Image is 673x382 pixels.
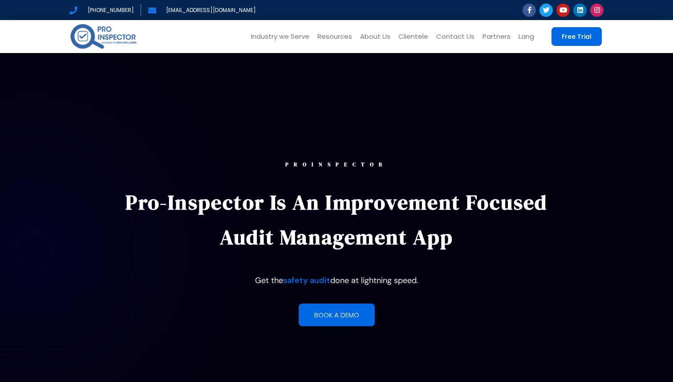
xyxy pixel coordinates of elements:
a: Industry we Serve [247,20,313,53]
span: [EMAIL_ADDRESS][DOMAIN_NAME] [164,5,256,16]
div: PROINSPECTOR [113,162,560,167]
span: Free Trial [562,33,592,40]
span: [PHONE_NUMBER] [85,5,134,16]
a: Free Trial [551,27,602,46]
a: Resources [313,20,356,53]
a: About Us [356,20,394,53]
p: Pro-Inspector is an improvement focused audit management app [113,185,560,255]
a: [EMAIL_ADDRESS][DOMAIN_NAME] [148,5,256,16]
span: Book a demo [314,312,359,318]
a: Partners [478,20,515,53]
img: pro-inspector-logo [69,22,138,50]
p: Get the done at lightning speed. [113,272,560,288]
nav: Menu [152,20,538,53]
a: Contact Us [432,20,478,53]
a: Book a demo [299,304,375,326]
a: Lang [515,20,538,53]
a: Clientele [394,20,432,53]
a: safety audit [283,275,330,286]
